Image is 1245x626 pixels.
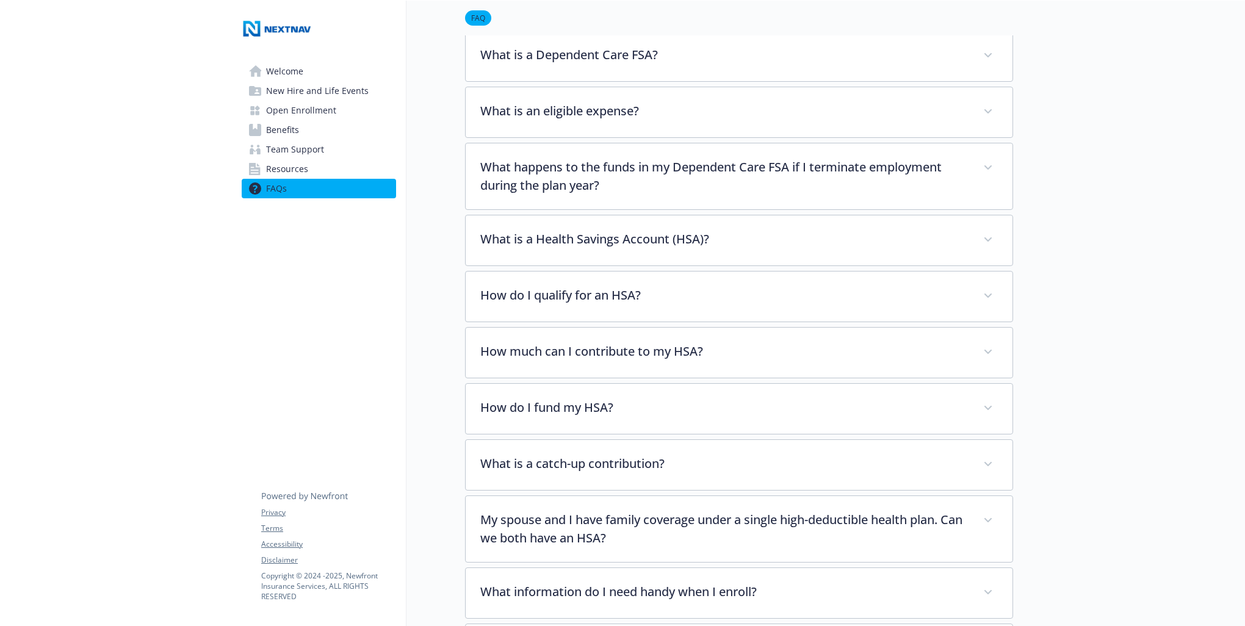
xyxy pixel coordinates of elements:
a: Benefits [242,120,396,140]
p: How do I qualify for an HSA? [480,286,969,304]
div: What information do I need handy when I enroll? [466,568,1012,618]
div: What is a catch-up contribution? [466,440,1012,490]
p: What is a Dependent Care FSA? [480,46,969,64]
a: New Hire and Life Events [242,81,396,101]
a: Team Support [242,140,396,159]
div: How do I fund my HSA? [466,384,1012,434]
p: My spouse and I have family coverage under a single high-deductible health plan. Can we both have... [480,511,969,547]
div: What happens to the funds in my Dependent Care FSA if I terminate employment during the plan year? [466,143,1012,209]
a: Welcome [242,62,396,81]
a: Accessibility [261,539,395,550]
p: What happens to the funds in my Dependent Care FSA if I terminate employment during the plan year? [480,158,969,195]
span: Team Support [266,140,324,159]
p: How much can I contribute to my HSA? [480,342,969,361]
a: Open Enrollment [242,101,396,120]
p: What is a catch-up contribution? [480,455,969,473]
span: Resources [266,159,308,179]
span: Open Enrollment [266,101,336,120]
span: New Hire and Life Events [266,81,369,101]
a: FAQs [242,179,396,198]
div: My spouse and I have family coverage under a single high-deductible health plan. Can we both have... [466,496,1012,562]
p: What information do I need handy when I enroll? [480,583,969,601]
a: Privacy [261,507,395,518]
div: What is a Dependent Care FSA? [466,31,1012,81]
a: Resources [242,159,396,179]
span: FAQs [266,179,287,198]
div: What is a Health Savings Account (HSA)? [466,215,1012,265]
div: How do I qualify for an HSA? [466,272,1012,322]
p: What is a Health Savings Account (HSA)? [480,230,969,248]
a: Terms [261,523,395,534]
div: What is an eligible expense? [466,87,1012,137]
p: What is an eligible expense? [480,102,969,120]
span: Benefits [266,120,299,140]
a: Disclaimer [261,555,395,566]
p: Copyright © 2024 - 2025 , Newfront Insurance Services, ALL RIGHTS RESERVED [261,570,395,602]
div: How much can I contribute to my HSA? [466,328,1012,378]
p: How do I fund my HSA? [480,398,969,417]
span: Welcome [266,62,303,81]
a: FAQ [465,12,491,23]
